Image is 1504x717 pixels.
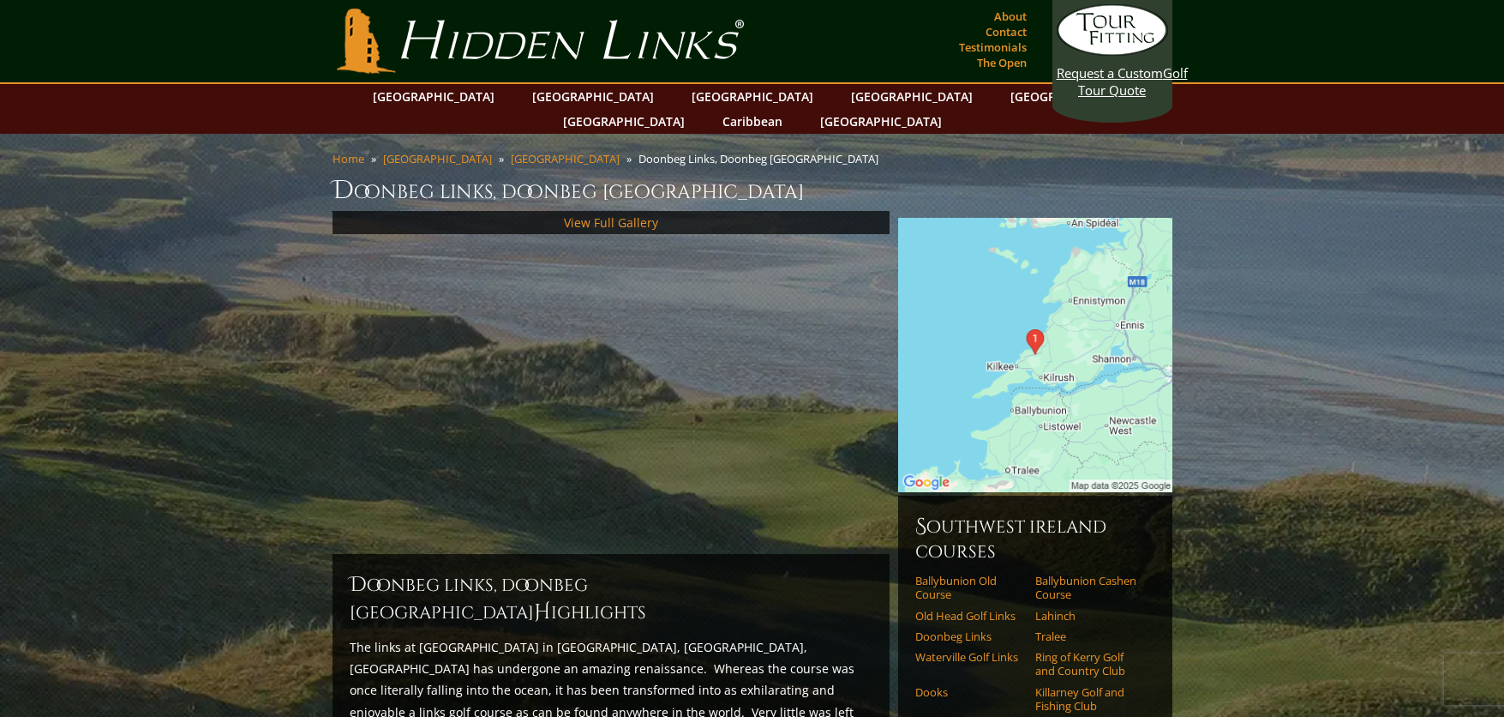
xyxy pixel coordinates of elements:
[333,173,1172,208] h1: Doonbeg Links, Doonbeg [GEOGRAPHIC_DATA]
[915,685,1024,699] a: Dooks
[1035,685,1144,714] a: Killarney Golf and Fishing Club
[981,20,1031,44] a: Contact
[383,151,492,166] a: [GEOGRAPHIC_DATA]
[524,84,662,109] a: [GEOGRAPHIC_DATA]
[1035,650,1144,678] a: Ring of Kerry Golf and Country Club
[973,51,1031,75] a: The Open
[714,109,791,134] a: Caribbean
[1057,4,1168,99] a: Request a CustomGolf Tour Quote
[1035,574,1144,602] a: Ballybunion Cashen Course
[1057,64,1163,81] span: Request a Custom
[915,574,1024,602] a: Ballybunion Old Course
[564,214,658,231] a: View Full Gallery
[915,513,1155,563] h6: Southwest Ireland Courses
[915,609,1024,623] a: Old Head Golf Links
[990,4,1031,28] a: About
[1035,630,1144,643] a: Tralee
[1002,84,1141,109] a: [GEOGRAPHIC_DATA]
[915,650,1024,664] a: Waterville Golf Links
[350,571,872,626] h2: Doonbeg Links, Doonbeg [GEOGRAPHIC_DATA] ighlights
[364,84,503,109] a: [GEOGRAPHIC_DATA]
[333,151,364,166] a: Home
[812,109,950,134] a: [GEOGRAPHIC_DATA]
[898,218,1172,492] img: Google Map of Trump International Hotel and Golf Links, Doonbeg Ireland
[534,599,551,626] span: H
[955,35,1031,59] a: Testimonials
[1035,609,1144,623] a: Lahinch
[683,84,822,109] a: [GEOGRAPHIC_DATA]
[511,151,620,166] a: [GEOGRAPHIC_DATA]
[554,109,693,134] a: [GEOGRAPHIC_DATA]
[638,151,885,166] li: Doonbeg Links, Doonbeg [GEOGRAPHIC_DATA]
[915,630,1024,643] a: Doonbeg Links
[842,84,981,109] a: [GEOGRAPHIC_DATA]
